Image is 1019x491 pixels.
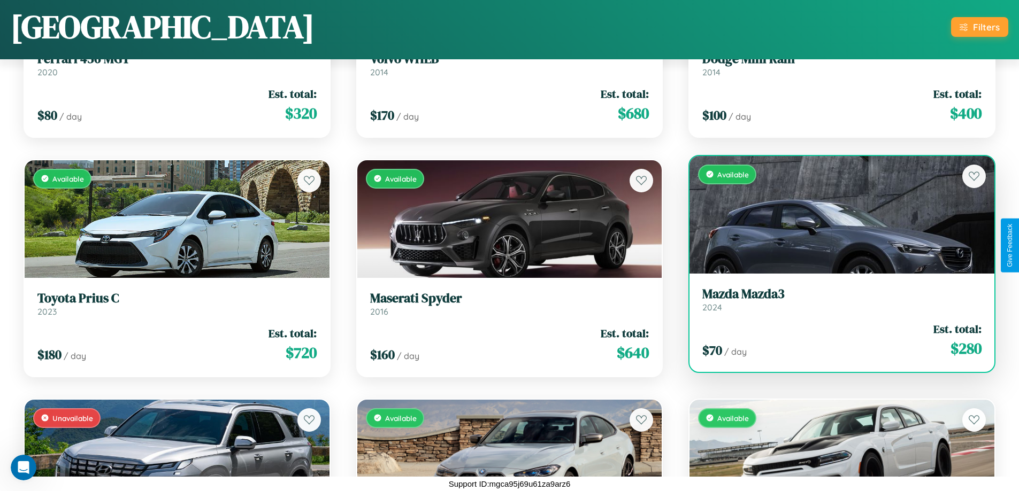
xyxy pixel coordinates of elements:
div: Give Feedback [1006,224,1014,267]
span: 2024 [702,302,722,313]
span: $ 640 [617,342,649,363]
span: $ 680 [618,103,649,124]
span: / day [396,111,419,122]
span: $ 160 [370,346,395,363]
iframe: Intercom live chat [11,455,36,480]
span: / day [397,350,419,361]
a: Toyota Prius C2023 [37,291,317,317]
span: $ 400 [950,103,982,124]
span: $ 80 [37,106,57,124]
span: $ 100 [702,106,726,124]
a: Mazda Mazda32024 [702,286,982,313]
span: $ 180 [37,346,62,363]
span: Unavailable [52,414,93,423]
span: 2014 [702,67,721,77]
span: Available [717,170,749,179]
span: $ 320 [285,103,317,124]
a: Maserati Spyder2016 [370,291,649,317]
span: Est. total: [601,325,649,341]
span: Available [385,174,417,183]
span: $ 70 [702,341,722,359]
button: Filters [951,17,1008,37]
span: Available [52,174,84,183]
span: 2016 [370,306,388,317]
span: 2023 [37,306,57,317]
span: Est. total: [933,321,982,337]
span: $ 720 [286,342,317,363]
span: Est. total: [269,86,317,102]
h3: Toyota Prius C [37,291,317,306]
span: Available [717,414,749,423]
span: / day [64,350,86,361]
h3: Maserati Spyder [370,291,649,306]
h3: Dodge Mini Ram [702,51,982,67]
a: Ferrari 456 MGT2020 [37,51,317,77]
a: Dodge Mini Ram2014 [702,51,982,77]
span: 2014 [370,67,388,77]
span: Est. total: [601,86,649,102]
div: Filters [973,21,1000,33]
h3: Mazda Mazda3 [702,286,982,302]
h1: [GEOGRAPHIC_DATA] [11,5,315,49]
h3: Volvo WHEB [370,51,649,67]
span: $ 280 [951,338,982,359]
span: 2020 [37,67,58,77]
span: / day [729,111,751,122]
h3: Ferrari 456 MGT [37,51,317,67]
span: Available [385,414,417,423]
span: / day [724,346,747,357]
span: Est. total: [933,86,982,102]
span: Est. total: [269,325,317,341]
span: $ 170 [370,106,394,124]
a: Volvo WHEB2014 [370,51,649,77]
p: Support ID: mgca95j69u61za9arz6 [449,477,571,491]
span: / day [59,111,82,122]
